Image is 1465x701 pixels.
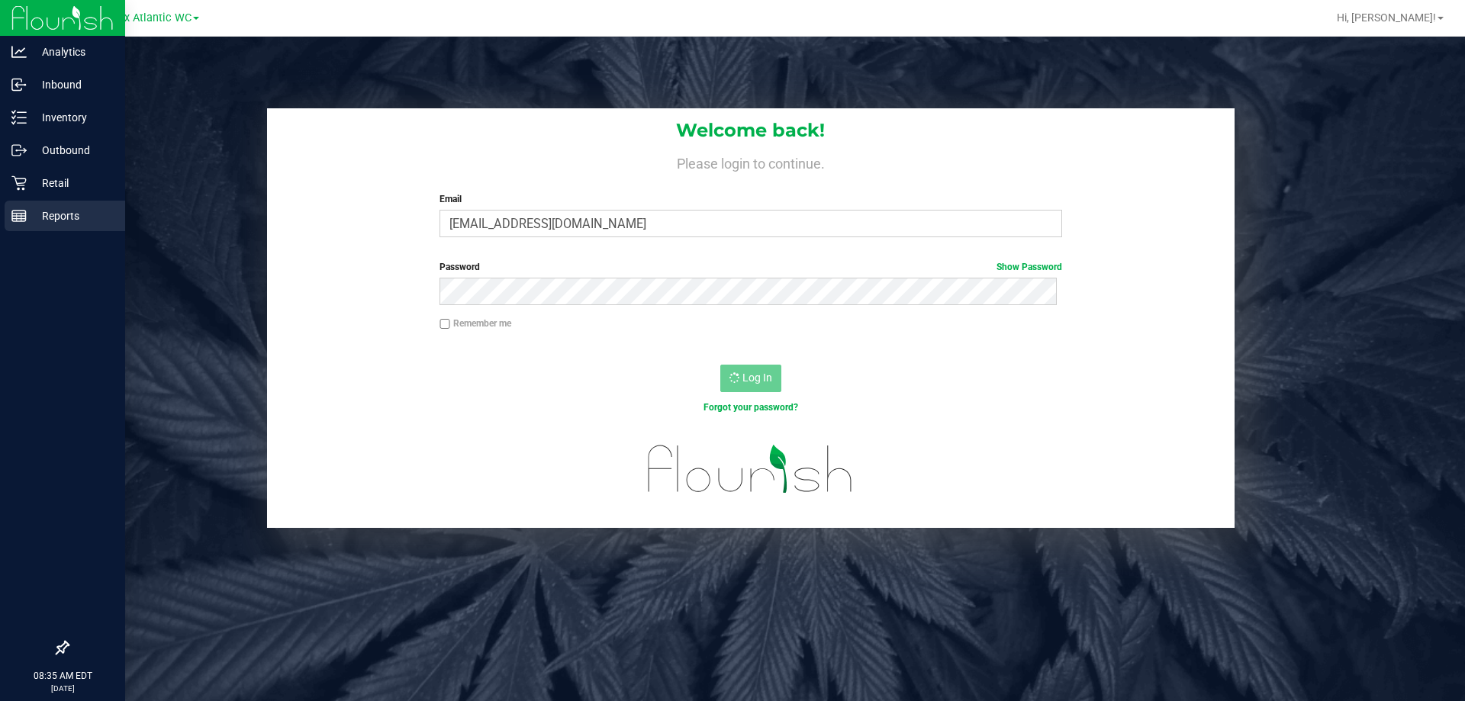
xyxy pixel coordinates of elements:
img: flourish_logo.svg [629,430,871,508]
p: 08:35 AM EDT [7,669,118,683]
span: Password [439,262,480,272]
span: Jax Atlantic WC [112,11,192,24]
a: Show Password [997,262,1062,272]
p: Retail [27,174,118,192]
inline-svg: Analytics [11,44,27,59]
inline-svg: Reports [11,208,27,223]
p: Reports [27,207,118,225]
p: Inventory [27,108,118,127]
h4: Please login to continue. [267,153,1235,171]
p: Inbound [27,76,118,94]
p: Analytics [27,43,118,61]
inline-svg: Inventory [11,110,27,125]
inline-svg: Retail [11,175,27,191]
inline-svg: Outbound [11,143,27,158]
h1: Welcome back! [267,121,1235,140]
p: [DATE] [7,683,118,694]
button: Log In [720,365,781,392]
p: Outbound [27,141,118,159]
span: Hi, [PERSON_NAME]! [1337,11,1436,24]
input: Remember me [439,319,450,330]
label: Remember me [439,317,511,330]
a: Forgot your password? [704,402,798,413]
label: Email [439,192,1061,206]
span: Log In [742,371,772,384]
inline-svg: Inbound [11,77,27,92]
